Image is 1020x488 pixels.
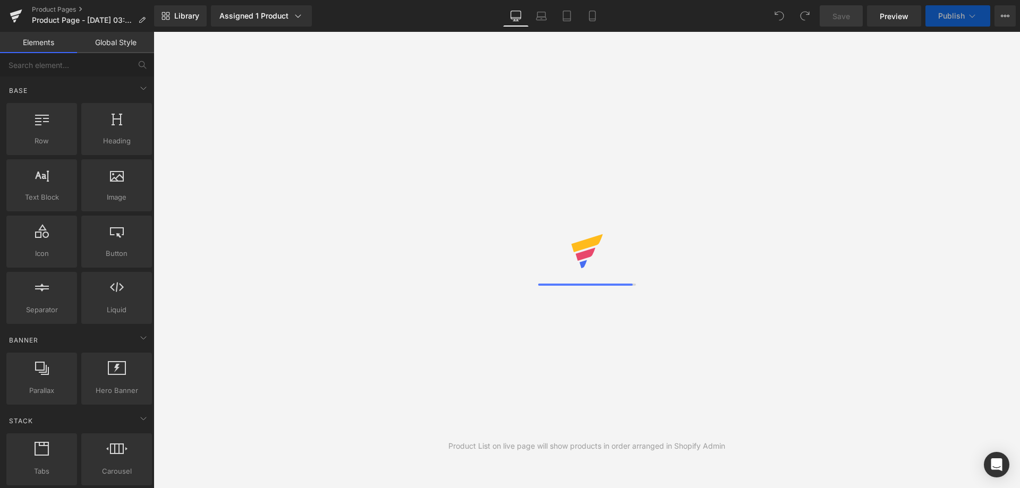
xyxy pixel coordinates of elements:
span: Heading [84,135,149,147]
a: Laptop [529,5,554,27]
span: Stack [8,416,34,426]
button: More [994,5,1016,27]
span: Hero Banner [84,385,149,396]
span: Separator [10,304,74,315]
span: Carousel [84,466,149,477]
span: Tabs [10,466,74,477]
button: Redo [794,5,815,27]
span: Base [8,85,29,96]
a: Preview [867,5,921,27]
a: Mobile [580,5,605,27]
span: Publish [938,12,965,20]
button: Publish [925,5,990,27]
a: Product Pages [32,5,154,14]
span: Banner [8,335,39,345]
span: Icon [10,248,74,259]
a: New Library [154,5,207,27]
div: Open Intercom Messenger [984,452,1009,477]
span: Library [174,11,199,21]
span: Parallax [10,385,74,396]
div: Assigned 1 Product [219,11,303,21]
span: Row [10,135,74,147]
span: Product Page - [DATE] 03:12:26 [32,16,134,24]
span: Text Block [10,192,74,203]
a: Global Style [77,32,154,53]
span: Liquid [84,304,149,315]
a: Desktop [503,5,529,27]
a: Tablet [554,5,580,27]
span: Button [84,248,149,259]
button: Undo [769,5,790,27]
span: Image [84,192,149,203]
span: Preview [880,11,908,22]
span: Save [832,11,850,22]
div: Product List on live page will show products in order arranged in Shopify Admin [448,440,725,452]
